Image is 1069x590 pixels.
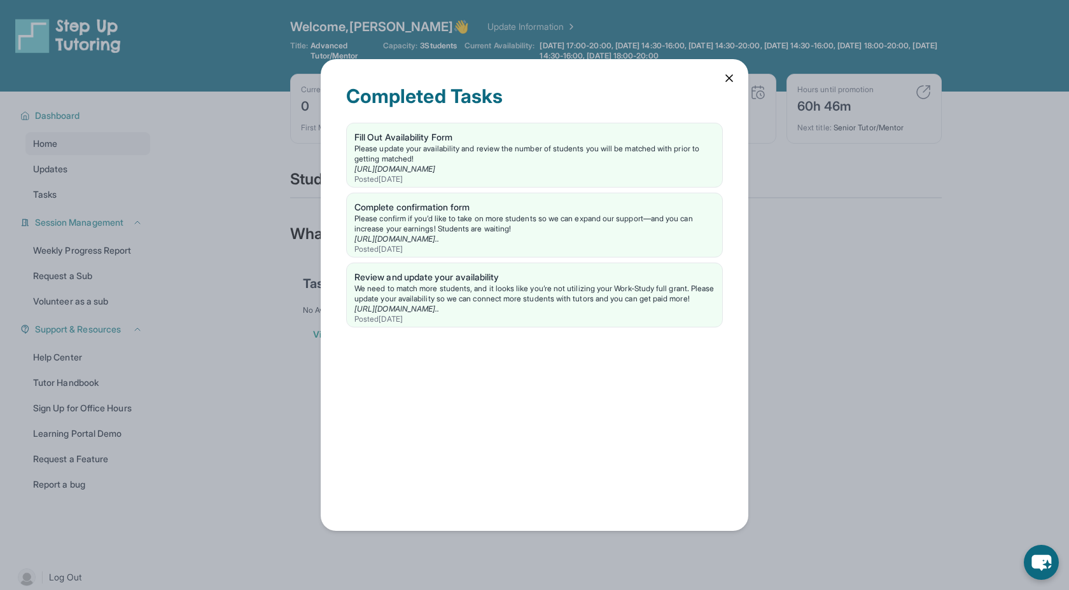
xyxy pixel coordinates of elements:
div: Fill Out Availability Form [354,131,715,144]
button: chat-button [1024,545,1059,580]
a: Review and update your availabilityWe need to match more students, and it looks like you’re not u... [347,263,722,327]
div: Please update your availability and review the number of students you will be matched with prior ... [354,144,715,164]
div: Review and update your availability [354,271,715,284]
div: Posted [DATE] [354,314,715,324]
div: Posted [DATE] [354,244,715,254]
a: Complete confirmation formPlease confirm if you’d like to take on more students so we can expand ... [347,193,722,257]
a: [URL][DOMAIN_NAME] [354,164,435,174]
div: Complete confirmation form [354,201,715,214]
div: Please confirm if you’d like to take on more students so we can expand our support—and you can in... [354,214,715,234]
div: Posted [DATE] [354,174,715,184]
a: [URL][DOMAIN_NAME].. [354,304,439,313]
a: [URL][DOMAIN_NAME].. [354,234,439,244]
div: Completed Tasks [346,85,723,123]
div: We need to match more students, and it looks like you’re not utilizing your Work-Study full grant... [354,284,715,304]
a: Fill Out Availability FormPlease update your availability and review the number of students you w... [347,123,722,187]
